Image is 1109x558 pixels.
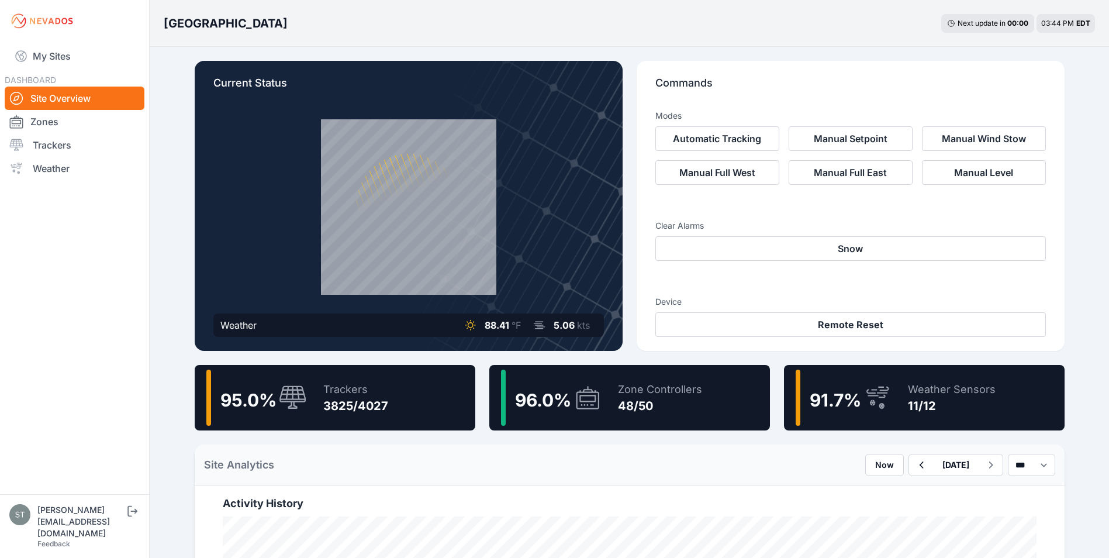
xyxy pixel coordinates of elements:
[784,365,1065,430] a: 91.7%Weather Sensors11/12
[908,398,996,414] div: 11/12
[810,390,861,411] span: 91.7 %
[908,381,996,398] div: Weather Sensors
[1076,19,1090,27] span: EDT
[1007,19,1028,28] div: 00 : 00
[512,319,521,331] span: °F
[323,381,388,398] div: Trackers
[655,126,779,151] button: Automatic Tracking
[5,42,144,70] a: My Sites
[655,110,682,122] h3: Modes
[655,220,1046,232] h3: Clear Alarms
[323,398,388,414] div: 3825/4027
[618,381,702,398] div: Zone Controllers
[489,365,770,430] a: 96.0%Zone Controllers48/50
[164,8,288,39] nav: Breadcrumb
[5,157,144,180] a: Weather
[655,236,1046,261] button: Snow
[958,19,1006,27] span: Next update in
[655,160,779,185] button: Manual Full West
[223,495,1037,512] h2: Activity History
[5,75,56,85] span: DASHBOARD
[865,454,904,476] button: Now
[5,87,144,110] a: Site Overview
[195,365,475,430] a: 95.0%Trackers3825/4027
[933,454,979,476] button: [DATE]
[9,12,75,30] img: Nevados
[618,398,702,414] div: 48/50
[37,539,70,548] a: Feedback
[220,390,277,411] span: 95.0 %
[37,504,125,539] div: [PERSON_NAME][EMAIL_ADDRESS][DOMAIN_NAME]
[485,319,509,331] span: 88.41
[220,318,257,332] div: Weather
[213,75,604,101] p: Current Status
[922,160,1046,185] button: Manual Level
[5,110,144,133] a: Zones
[789,126,913,151] button: Manual Setpoint
[554,319,575,331] span: 5.06
[9,504,30,525] img: steve@nevados.solar
[922,126,1046,151] button: Manual Wind Stow
[1041,19,1074,27] span: 03:44 PM
[655,312,1046,337] button: Remote Reset
[515,390,571,411] span: 96.0 %
[655,296,1046,308] h3: Device
[204,457,274,473] h2: Site Analytics
[655,75,1046,101] p: Commands
[164,15,288,32] h3: [GEOGRAPHIC_DATA]
[789,160,913,185] button: Manual Full East
[577,319,590,331] span: kts
[5,133,144,157] a: Trackers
